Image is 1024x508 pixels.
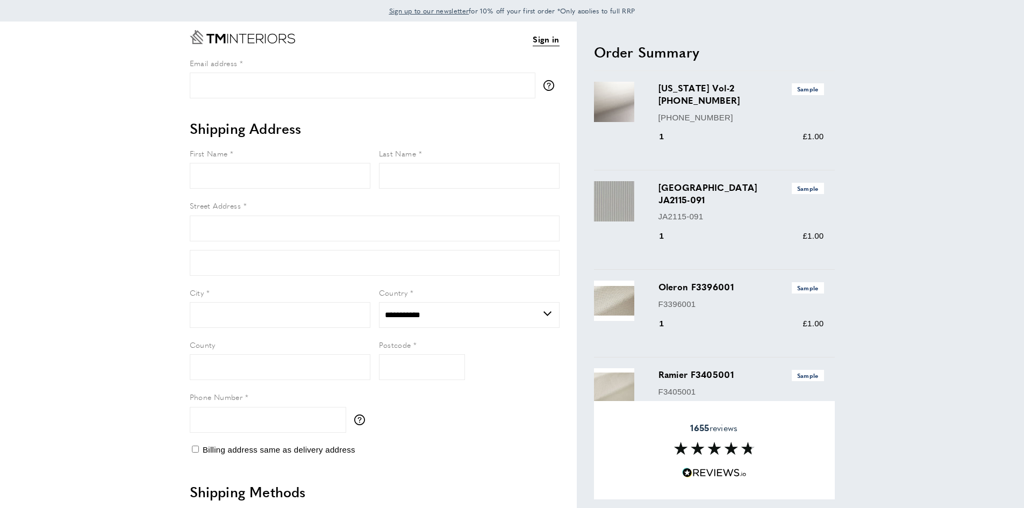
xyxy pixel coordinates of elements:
a: Sign up to our newsletter [389,5,469,16]
span: City [190,287,204,298]
h3: Oleron F3396001 [658,281,824,294]
span: County [190,339,216,350]
span: Email address [190,58,238,68]
h3: [US_STATE] Vol-2 [PHONE_NUMBER] [658,82,824,106]
h2: Shipping Address [190,119,560,138]
span: for 10% off your first order *Only applies to full RRP [389,6,635,16]
a: Go to Home page [190,30,295,44]
img: Oleron F3396001 [594,281,634,321]
span: Sample [792,183,824,194]
span: First Name [190,148,228,159]
strong: 1655 [690,421,709,433]
span: Postcode [379,339,411,350]
span: Billing address same as delivery address [203,445,355,454]
p: F3396001 [658,298,824,311]
img: Reviews.io 5 stars [682,468,747,478]
p: F3405001 [658,385,824,398]
div: 1 [658,130,679,143]
span: Sign up to our newsletter [389,6,469,16]
img: Ramier F3405001 [594,368,634,409]
span: Street Address [190,200,241,211]
a: Sign in [533,33,559,46]
button: More information [354,414,370,425]
img: Colorado Vol-2 1-1385-075 [594,82,634,122]
span: reviews [690,422,737,433]
span: £1.00 [803,132,824,141]
input: Billing address same as delivery address [192,446,199,453]
div: 1 [658,317,679,330]
span: Country [379,287,408,298]
span: £1.00 [803,231,824,240]
h3: Ramier F3405001 [658,368,824,381]
span: Sample [792,370,824,381]
span: £1.00 [803,319,824,328]
img: Reviews section [674,442,755,455]
h2: Order Summary [594,42,835,62]
h2: Shipping Methods [190,482,560,502]
button: More information [543,80,560,91]
p: [PHONE_NUMBER] [658,111,824,124]
div: 1 [658,230,679,242]
img: Cagliari JA2115-091 [594,181,634,221]
p: JA2115-091 [658,210,824,223]
span: Sample [792,282,824,294]
span: Sample [792,83,824,95]
h3: [GEOGRAPHIC_DATA] JA2115-091 [658,181,824,206]
span: Phone Number [190,391,243,402]
span: Last Name [379,148,417,159]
